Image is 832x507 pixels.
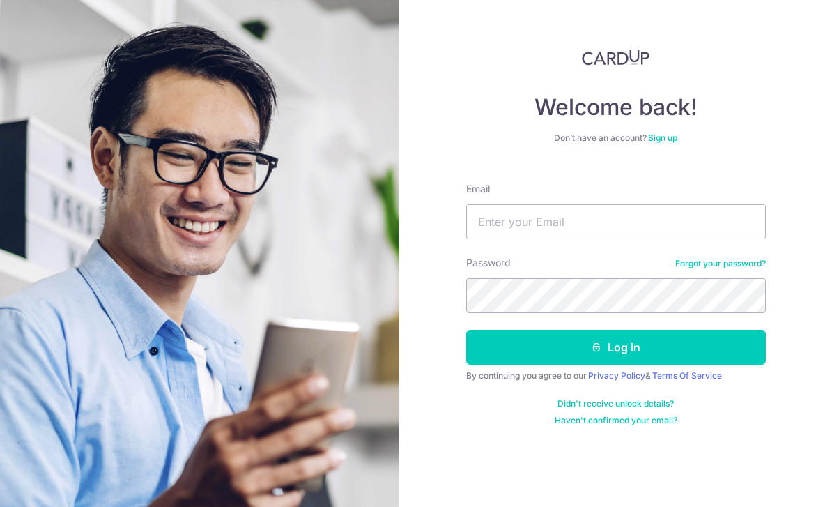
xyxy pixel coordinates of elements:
label: Password [466,256,511,270]
input: Enter your Email [466,204,766,239]
img: CardUp Logo [582,49,650,66]
div: By continuing you agree to our & [466,370,766,381]
a: Terms Of Service [652,370,722,381]
a: Didn't receive unlock details? [557,398,674,409]
button: Log in [466,330,766,365]
a: Sign up [648,133,677,143]
a: Forgot your password? [675,258,766,269]
a: Haven't confirmed your email? [555,415,677,426]
label: Email [466,182,490,196]
div: Don’t have an account? [466,133,766,144]
h4: Welcome back! [466,93,766,121]
a: Privacy Policy [588,370,645,381]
